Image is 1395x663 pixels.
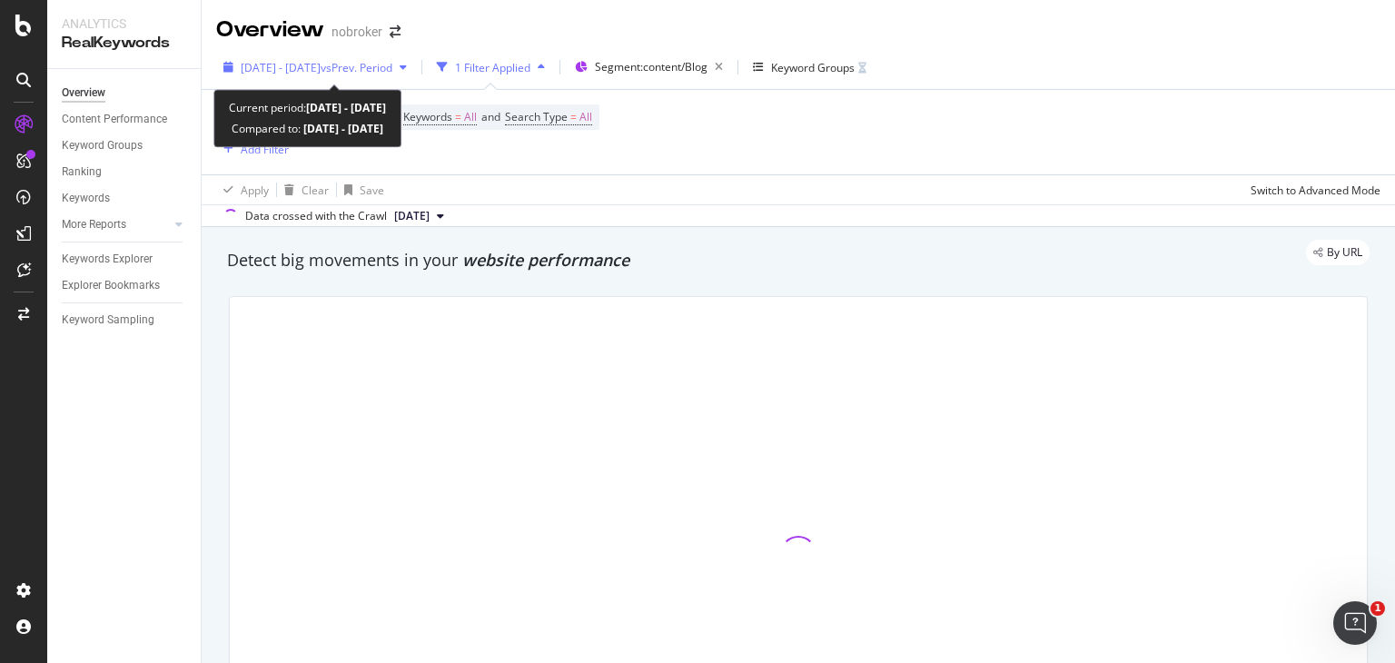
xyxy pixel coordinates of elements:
[62,33,186,54] div: RealKeywords
[360,183,384,198] div: Save
[241,60,321,75] span: [DATE] - [DATE]
[390,25,401,38] div: arrow-right-arrow-left
[302,183,329,198] div: Clear
[216,138,289,160] button: Add Filter
[430,53,552,82] button: 1 Filter Applied
[277,175,329,204] button: Clear
[568,53,730,82] button: Segment:content/Blog
[1333,601,1377,645] iframe: Intercom live chat
[62,250,188,269] a: Keywords Explorer
[62,110,167,129] div: Content Performance
[62,163,188,182] a: Ranking
[216,53,414,82] button: [DATE] - [DATE]vsPrev. Period
[570,109,577,124] span: =
[62,136,143,155] div: Keyword Groups
[595,59,707,74] span: Segment: content/Blog
[62,163,102,182] div: Ranking
[337,175,384,204] button: Save
[62,215,126,234] div: More Reports
[394,208,430,224] span: 2025 Jul. 7th
[387,205,451,227] button: [DATE]
[216,175,269,204] button: Apply
[62,311,154,330] div: Keyword Sampling
[62,84,105,103] div: Overview
[62,250,153,269] div: Keywords Explorer
[464,104,477,130] span: All
[241,183,269,198] div: Apply
[301,121,383,136] b: [DATE] - [DATE]
[232,118,383,139] div: Compared to:
[1327,247,1362,258] span: By URL
[1251,183,1380,198] div: Switch to Advanced Mode
[505,109,568,124] span: Search Type
[62,84,188,103] a: Overview
[62,276,160,295] div: Explorer Bookmarks
[62,311,188,330] a: Keyword Sampling
[481,109,500,124] span: and
[1243,175,1380,204] button: Switch to Advanced Mode
[1370,601,1385,616] span: 1
[771,60,855,75] div: Keyword Groups
[455,60,530,75] div: 1 Filter Applied
[229,97,386,118] div: Current period:
[403,109,452,124] span: Keywords
[455,109,461,124] span: =
[331,23,382,41] div: nobroker
[321,60,392,75] span: vs Prev. Period
[62,110,188,129] a: Content Performance
[1306,240,1370,265] div: legacy label
[62,136,188,155] a: Keyword Groups
[746,53,874,82] button: Keyword Groups
[62,15,186,33] div: Analytics
[216,15,324,45] div: Overview
[62,189,110,208] div: Keywords
[245,208,387,224] div: Data crossed with the Crawl
[62,215,170,234] a: More Reports
[579,104,592,130] span: All
[62,189,188,208] a: Keywords
[241,142,289,157] div: Add Filter
[306,100,386,115] b: [DATE] - [DATE]
[62,276,188,295] a: Explorer Bookmarks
